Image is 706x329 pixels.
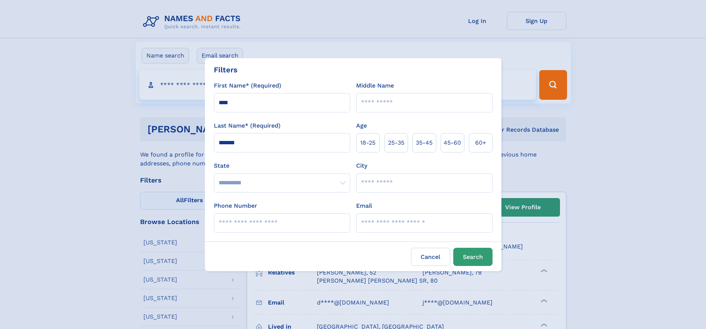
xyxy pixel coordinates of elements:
div: Filters [214,64,238,75]
span: 60+ [475,138,486,147]
label: First Name* (Required) [214,81,281,90]
label: Email [356,201,372,210]
label: Phone Number [214,201,257,210]
span: 18‑25 [360,138,375,147]
span: 45‑60 [444,138,461,147]
label: Middle Name [356,81,394,90]
label: Cancel [411,248,450,266]
label: City [356,161,367,170]
label: State [214,161,350,170]
span: 35‑45 [416,138,432,147]
label: Age [356,121,367,130]
span: 25‑35 [388,138,404,147]
label: Last Name* (Required) [214,121,281,130]
button: Search [453,248,493,266]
